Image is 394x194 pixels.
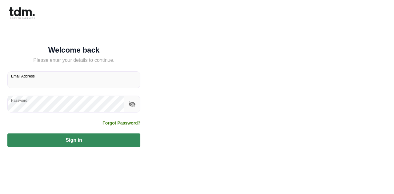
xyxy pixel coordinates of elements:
h5: Welcome back [7,47,140,53]
label: Password [11,98,27,103]
a: Forgot Password? [103,120,140,126]
h5: Please enter your details to continue. [7,57,140,64]
button: toggle password visibility [127,99,137,109]
button: Sign in [7,133,140,147]
label: Email Address [11,73,35,79]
